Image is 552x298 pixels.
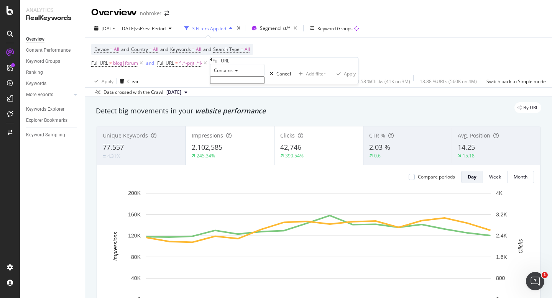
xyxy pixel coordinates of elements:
[213,46,240,52] span: Search Type
[26,35,44,43] div: Overview
[164,11,169,16] div: arrow-right-arrow-left
[26,105,79,113] a: Keywords Explorer
[131,46,148,52] span: Country
[523,105,538,110] span: By URL
[461,171,483,183] button: Day
[192,46,195,52] span: =
[496,190,503,196] text: 4K
[26,14,79,23] div: RealKeywords
[170,46,191,52] span: Keywords
[103,132,148,139] span: Unique Keywords
[369,142,390,152] span: 2.03 %
[112,232,118,260] text: Impressions
[181,22,235,34] button: 3 Filters Applied
[26,91,53,99] div: More Reports
[26,80,79,88] a: Keywords
[317,25,353,32] div: Keyword Groups
[128,211,141,218] text: 160K
[280,132,295,139] span: Clicks
[128,190,141,196] text: 200K
[235,25,242,32] div: times
[508,171,534,183] button: Month
[418,174,455,180] div: Compare periods
[26,46,71,54] div: Content Performance
[209,59,239,68] button: Add Filter
[496,275,505,281] text: 800
[483,75,546,87] button: Switch back to Simple mode
[109,60,112,66] span: ≠
[102,78,113,85] div: Apply
[26,57,79,65] a: Keyword Groups
[146,59,154,67] button: and
[149,46,152,52] span: =
[131,275,141,281] text: 40K
[128,233,141,239] text: 120K
[146,60,154,66] div: and
[192,142,222,152] span: 2,102,585
[157,60,174,66] span: Full URL
[241,46,243,52] span: =
[26,91,72,99] a: More Reports
[121,46,129,52] span: and
[26,131,79,139] a: Keyword Sampling
[369,132,385,139] span: CTR %
[179,58,202,69] span: ^.*-prjtl.*$
[496,233,507,239] text: 2.4K
[91,22,175,34] button: [DATE] - [DATE]vsPrev. Period
[26,80,46,88] div: Keywords
[103,142,124,152] span: 77,557
[192,132,223,139] span: Impressions
[374,152,381,159] div: 0.6
[26,35,79,43] a: Overview
[26,6,79,14] div: Analytics
[114,44,119,55] span: All
[26,105,64,113] div: Keywords Explorer
[496,211,507,218] text: 3.2K
[103,89,163,96] div: Data crossed with the Crawl
[175,60,178,66] span: =
[26,116,67,124] div: Explorer Bookmarks
[468,174,476,180] div: Day
[166,89,181,96] span: 2025 Sep. 1st
[248,22,300,34] button: Segment:list/*
[542,272,548,278] span: 1
[203,46,211,52] span: and
[458,142,475,152] span: 14.25
[163,88,191,97] button: [DATE]
[113,58,138,69] span: blog|forum
[91,75,113,87] button: Apply
[127,78,139,85] div: Clear
[212,57,229,64] div: Full URL
[196,44,201,55] span: All
[26,69,43,77] div: Ranking
[197,152,215,159] div: 245.34%
[140,10,161,17] div: nobroker
[264,64,293,84] button: Cancel
[526,272,544,290] iframe: Intercom live chat
[110,46,113,52] span: =
[344,70,356,77] div: Apply
[496,254,507,260] text: 1.6K
[91,6,137,19] div: Overview
[245,44,250,55] span: All
[102,25,135,32] span: [DATE] - [DATE]
[117,75,139,87] button: Clear
[26,116,79,124] a: Explorer Bookmarks
[420,78,477,85] div: 13.88 % URLs ( 560K on 4M )
[486,78,546,85] div: Switch back to Simple mode
[357,78,410,85] div: 1.58 % Clicks ( 41K on 3M )
[276,70,291,77] div: Cancel
[306,70,325,77] div: Add filter
[280,142,301,152] span: 42,746
[107,153,120,159] div: 4.31%
[214,67,233,74] span: Contains
[517,239,524,253] text: Clicks
[331,70,358,77] button: Apply
[307,22,362,34] button: Keyword Groups
[26,57,60,65] div: Keyword Groups
[26,69,79,77] a: Ranking
[192,25,226,32] div: 3 Filters Applied
[26,46,79,54] a: Content Performance
[103,155,106,157] img: Equal
[91,60,108,66] span: Full URL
